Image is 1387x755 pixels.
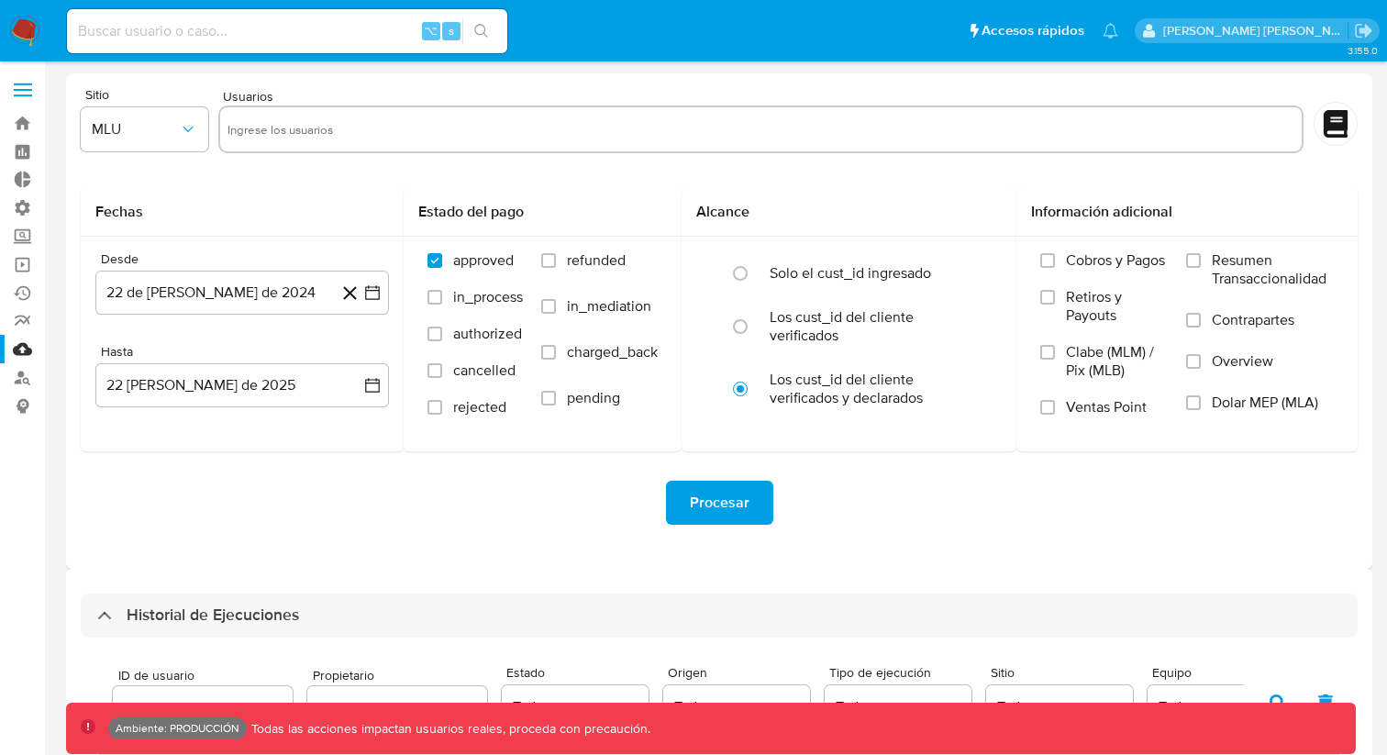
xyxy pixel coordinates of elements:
p: Ambiente: PRODUCCIÓN [116,725,239,732]
button: search-icon [462,18,500,44]
span: ⌥ [424,22,438,39]
p: Todas las acciones impactan usuarios reales, proceda con precaución. [247,720,650,738]
p: edwin.alonso@mercadolibre.com.co [1163,22,1348,39]
a: Salir [1354,21,1373,40]
span: s [449,22,454,39]
a: Notificaciones [1103,23,1118,39]
span: Accesos rápidos [982,21,1084,40]
input: Buscar usuario o caso... [67,19,507,43]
